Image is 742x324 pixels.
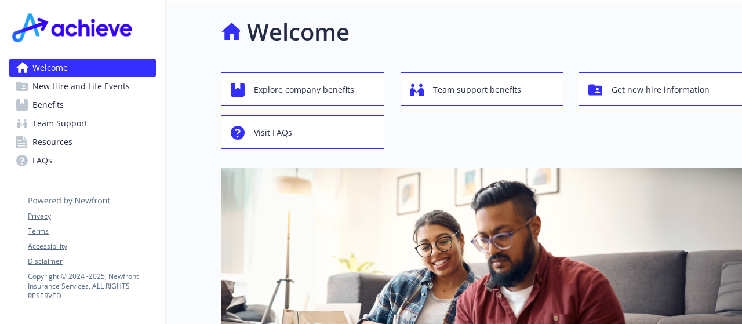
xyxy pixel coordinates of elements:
[32,151,52,170] span: FAQs
[612,79,710,101] span: Get new hire information
[9,133,156,151] a: Resources
[32,133,72,151] span: Resources
[9,77,156,96] a: New Hire and Life Events
[32,77,130,96] span: New Hire and Life Events
[433,79,521,101] span: Team support benefits
[28,271,155,301] p: Copyright © 2024 - 2025 , Newfront Insurance Services, ALL RIGHTS RESERVED
[28,256,155,267] a: Disclaimer
[254,122,292,144] span: Visit FAQs
[9,59,156,77] a: Welcome
[221,115,384,149] button: Visit FAQs
[9,151,156,170] a: FAQs
[9,96,156,114] a: Benefits
[9,114,156,133] a: Team Support
[401,72,563,106] button: Team support benefits
[579,72,742,106] button: Get new hire information
[32,96,64,114] span: Benefits
[28,211,155,221] a: Privacy
[221,72,384,106] button: Explore company benefits
[254,79,354,101] span: Explore company benefits
[247,14,350,49] h1: Welcome
[32,114,88,133] span: Team Support
[32,59,68,77] span: Welcome
[28,226,155,236] a: Terms
[28,241,155,252] a: Accessibility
